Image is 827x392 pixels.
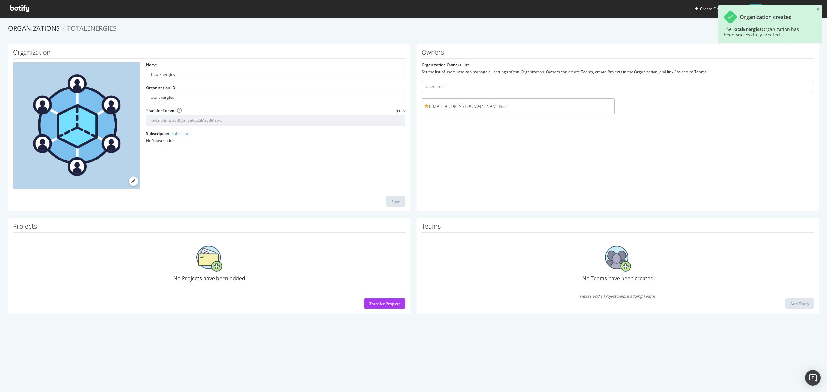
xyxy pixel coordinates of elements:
[422,49,814,59] h1: Owners
[605,246,631,272] img: No Teams have been created
[724,26,799,38] span: The Organization has been successfully created
[146,131,189,136] label: Subscription
[422,62,469,67] label: Organization Owners List
[422,69,814,75] div: Set the list of users who can manage all settings of this Organization. Owners can create Teams, ...
[146,62,157,67] label: Name
[13,223,405,233] h1: Projects
[790,301,809,306] div: Add Team
[740,14,792,20] div: Organization created
[816,8,819,12] div: close toast
[397,108,405,113] span: copy
[805,370,821,386] div: Open Intercom Messenger
[13,49,405,59] h1: Organization
[146,108,174,113] label: Transfer Token
[582,275,654,282] span: No Teams have been created
[500,104,507,109] small: (me)
[8,24,60,33] a: Organizations
[364,298,405,309] button: Transfer Projects
[422,294,814,299] span: Please add a Project before adding Teams.
[146,138,405,143] div: No Subscription
[8,24,819,33] ol: breadcrumbs
[785,301,814,306] a: Add Team
[146,92,405,103] input: Organization ID
[173,275,245,282] span: No Projects have been added
[146,85,175,90] label: Organization ID
[369,301,400,306] div: Transfer Projects
[392,199,400,204] div: Save
[146,69,405,80] input: name
[785,298,814,309] button: Add Team
[67,24,117,33] span: TotalEnergies
[364,301,405,306] a: Transfer Projects
[422,223,814,233] h1: Teams
[424,103,612,109] span: [EMAIL_ADDRESS][DOMAIN_NAME]
[386,196,405,207] button: Save
[695,6,737,12] button: Create Organization
[770,4,824,14] button: [PERSON_NAME]
[732,26,762,32] b: TotalEnergies
[422,81,814,92] input: User email
[169,131,189,136] a: - Subscribe
[196,246,222,272] img: No Projects have been added
[747,4,765,13] span: Help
